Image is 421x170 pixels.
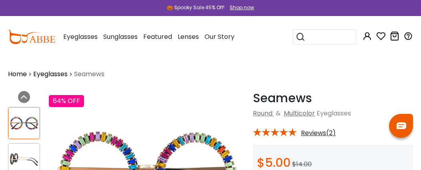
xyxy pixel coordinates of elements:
[143,32,172,41] span: Featured
[63,32,98,41] span: Eyeglasses
[49,95,84,107] div: 64% OFF
[103,32,138,41] span: Sunglasses
[253,109,273,118] a: Round
[317,109,351,118] span: Eyeglasses
[274,109,282,118] span: &
[8,69,27,79] a: Home
[167,4,225,11] div: 🎃 Spooky Sale 45% Off!
[301,130,336,137] span: Reviews(2)
[226,4,254,11] a: Shop now
[178,32,199,41] span: Lenses
[74,69,104,79] span: Seamews
[397,122,406,129] img: chat
[204,32,235,41] span: Our Story
[8,115,40,131] img: Seamews Multicolor Plastic Eyeglasses , UniversalBridgeFit Frames from ABBE Glasses
[284,109,315,118] a: Multicolor
[8,30,55,44] img: abbeglasses.com
[33,69,68,79] a: Eyeglasses
[253,91,413,105] h1: Seamews
[8,152,40,167] img: Seamews Multicolor Plastic Eyeglasses , UniversalBridgeFit Frames from ABBE Glasses
[230,4,254,11] div: Shop now
[292,160,312,169] span: $14.00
